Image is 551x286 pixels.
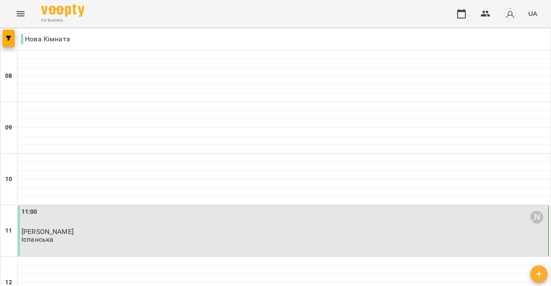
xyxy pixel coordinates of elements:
[10,3,31,24] button: Menu
[5,226,12,236] h6: 11
[22,207,37,217] label: 11:00
[41,18,84,23] span: For Business
[5,123,12,132] h6: 09
[504,8,516,20] img: avatar_s.png
[5,71,12,81] h6: 08
[41,4,84,17] img: Voopty Logo
[530,211,543,224] div: Тетяна Бунькова
[22,236,53,243] p: Іспанська
[525,6,541,22] button: UA
[21,34,70,44] p: Нова Кімната
[22,228,74,236] span: [PERSON_NAME]
[530,265,548,283] button: Створити урок
[528,9,537,18] span: UA
[5,175,12,184] h6: 10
